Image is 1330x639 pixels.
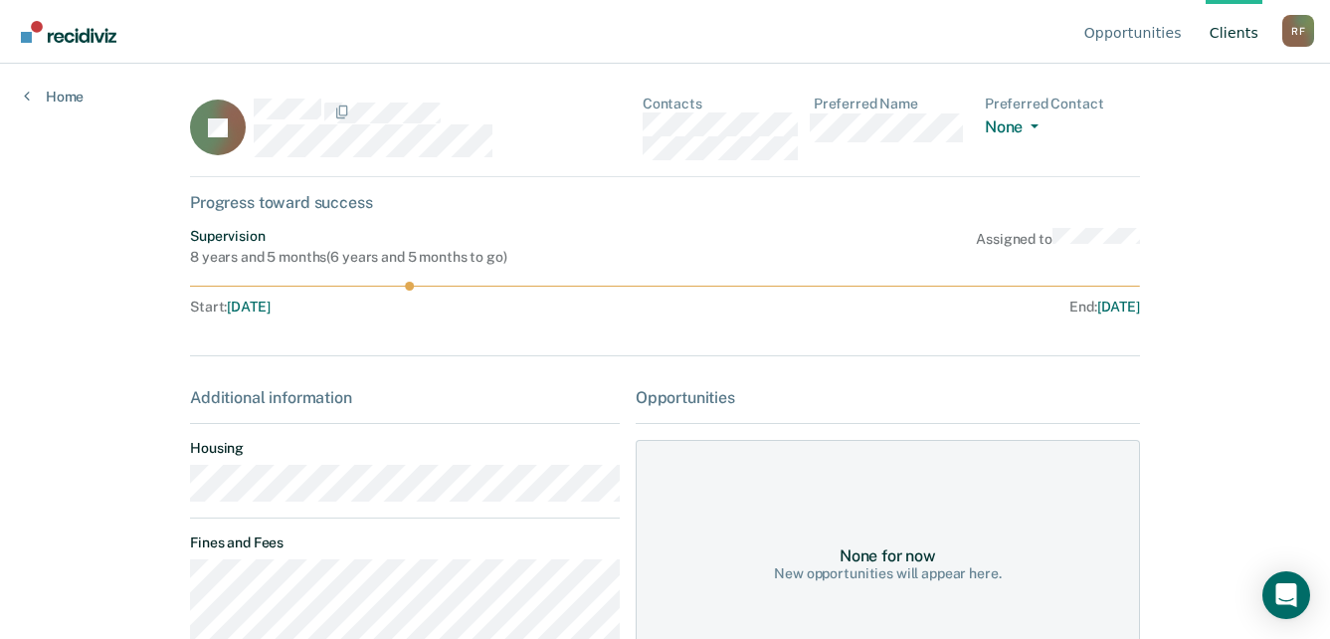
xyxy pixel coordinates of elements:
img: Recidiviz [21,21,116,43]
div: Opportunities [636,388,1140,407]
span: [DATE] [227,299,270,315]
dt: Fines and Fees [190,534,620,551]
div: R F [1282,15,1314,47]
div: None for now [840,546,936,565]
a: Home [24,88,84,106]
div: Supervision [190,228,506,245]
span: [DATE] [1097,299,1140,315]
dt: Contacts [643,96,798,112]
button: Profile dropdown button [1282,15,1314,47]
div: Additional information [190,388,620,407]
dt: Preferred Contact [985,96,1140,112]
dt: Housing [190,440,620,457]
div: Progress toward success [190,193,1140,212]
div: Assigned to [976,228,1140,266]
div: New opportunities will appear here. [774,565,1001,582]
button: None [985,117,1046,140]
div: Start : [190,299,665,316]
div: Open Intercom Messenger [1262,571,1310,619]
div: End : [673,299,1140,316]
div: 8 years and 5 months ( 6 years and 5 months to go ) [190,249,506,266]
dt: Preferred Name [814,96,969,112]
